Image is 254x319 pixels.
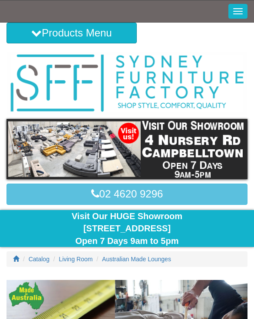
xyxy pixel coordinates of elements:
button: Products Menu [7,23,137,43]
img: showroom.gif [7,119,247,180]
a: Living Room [59,256,93,263]
div: Visit Our HUGE Showroom [STREET_ADDRESS] Open 7 Days 9am to 5pm [7,210,247,247]
a: 02 4620 9296 [7,184,247,204]
a: Catalog [29,256,49,263]
img: Sydney Furniture Factory [7,52,247,114]
a: Australian Made Lounges [102,256,171,263]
